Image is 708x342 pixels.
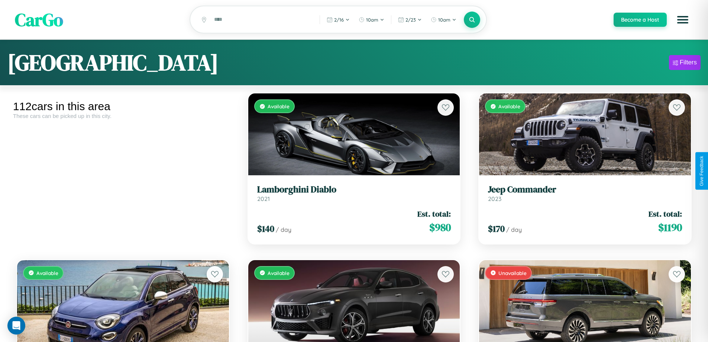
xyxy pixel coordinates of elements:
[13,113,233,119] div: These cars can be picked up in this city.
[257,184,451,202] a: Lamborghini Diablo2021
[429,220,451,235] span: $ 980
[699,156,704,186] div: Give Feedback
[649,208,682,219] span: Est. total:
[7,47,219,78] h1: [GEOGRAPHIC_DATA]
[506,226,522,233] span: / day
[669,55,701,70] button: Filters
[488,184,682,202] a: Jeep Commander2023
[15,7,63,32] span: CarGo
[498,270,527,276] span: Unavailable
[488,223,505,235] span: $ 170
[672,9,693,30] button: Open menu
[323,14,353,26] button: 2/16
[334,17,344,23] span: 2 / 16
[417,208,451,219] span: Est. total:
[276,226,291,233] span: / day
[614,13,667,27] button: Become a Host
[405,17,416,23] span: 2 / 23
[680,59,697,66] div: Filters
[268,103,290,109] span: Available
[427,14,460,26] button: 10am
[394,14,426,26] button: 2/23
[366,17,378,23] span: 10am
[438,17,450,23] span: 10am
[488,195,501,202] span: 2023
[355,14,388,26] button: 10am
[7,317,25,335] div: Open Intercom Messenger
[36,270,58,276] span: Available
[488,184,682,195] h3: Jeep Commander
[498,103,520,109] span: Available
[257,223,274,235] span: $ 140
[13,100,233,113] div: 112 cars in this area
[658,220,682,235] span: $ 1190
[268,270,290,276] span: Available
[257,184,451,195] h3: Lamborghini Diablo
[257,195,270,202] span: 2021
